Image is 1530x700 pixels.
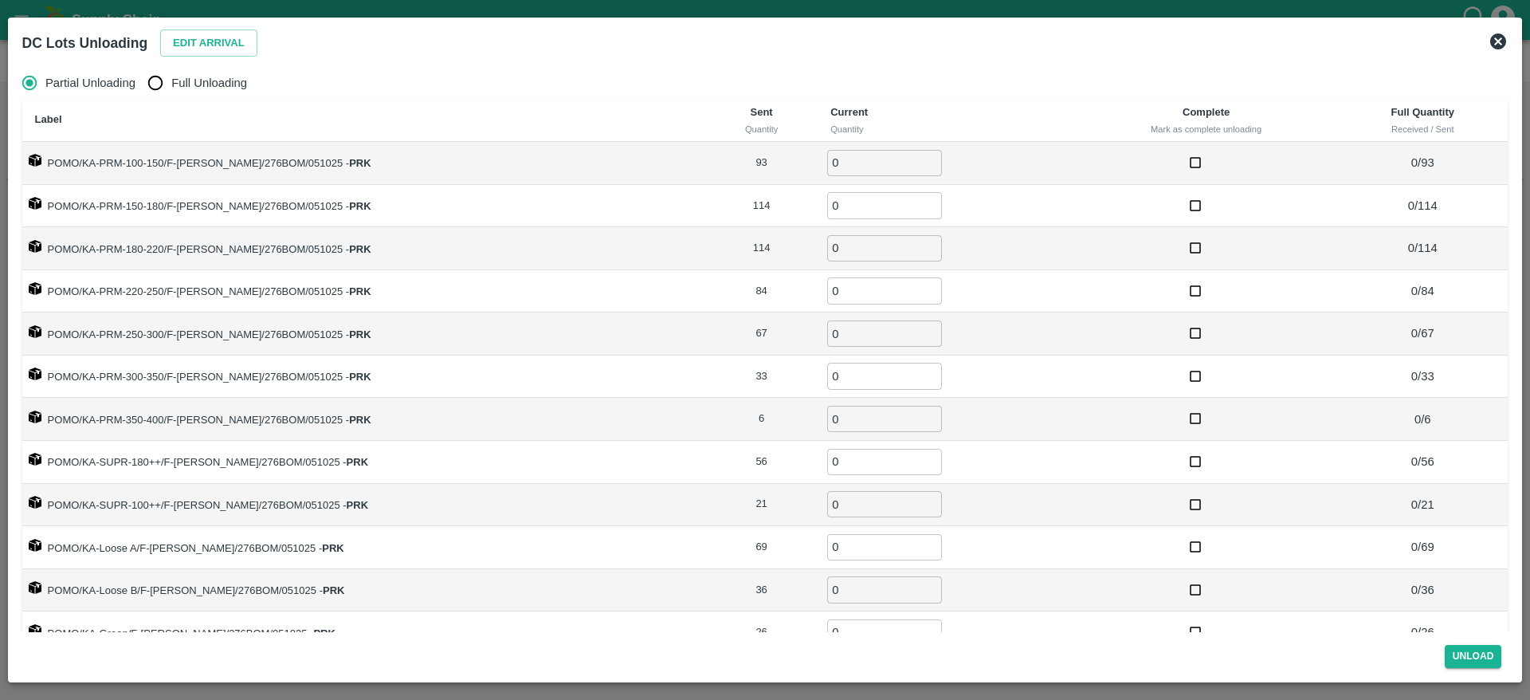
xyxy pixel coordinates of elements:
[705,356,818,399] td: 33
[827,619,942,646] input: 0
[322,542,343,554] strong: PRK
[718,122,805,136] div: Quantity
[830,106,868,118] b: Current
[347,499,368,511] strong: PRK
[349,371,371,383] strong: PRK
[1350,122,1495,136] div: Received / Sent
[45,74,135,92] span: Partial Unloading
[29,539,41,552] img: box
[705,185,818,228] td: 114
[1183,106,1230,118] b: Complete
[22,398,705,441] td: POMO/KA-PRM-350-400/F-[PERSON_NAME]/276BOM/051025 -
[705,569,818,612] td: 36
[1344,538,1501,556] p: 0 / 69
[827,321,942,347] input: 0
[1344,368,1501,385] p: 0 / 33
[1344,324,1501,342] p: 0 / 67
[29,240,41,253] img: box
[347,456,368,468] strong: PRK
[22,526,705,569] td: POMO/KA-Loose A/F-[PERSON_NAME]/276BOM/051025 -
[29,368,41,380] img: box
[1344,239,1501,257] p: 0 / 114
[349,285,371,297] strong: PRK
[160,29,257,57] button: Edit Arrival
[827,235,942,262] input: 0
[29,624,41,637] img: box
[349,157,371,169] strong: PRK
[705,142,818,185] td: 93
[705,313,818,356] td: 67
[29,411,41,423] img: box
[1344,411,1501,428] p: 0 / 6
[1344,496,1501,513] p: 0 / 21
[827,449,942,475] input: 0
[22,612,705,655] td: POMO/KA-Green/F-[PERSON_NAME]/276BOM/051025 -
[705,441,818,484] td: 56
[323,584,344,596] strong: PRK
[29,154,41,167] img: box
[349,328,371,340] strong: PRK
[29,325,41,338] img: box
[705,612,818,655] td: 26
[827,406,942,432] input: 0
[1391,106,1454,118] b: Full Quantity
[705,227,818,270] td: 114
[1344,453,1501,470] p: 0 / 56
[29,453,41,466] img: box
[705,270,818,313] td: 84
[1445,645,1502,668] button: Unload
[827,491,942,517] input: 0
[29,496,41,509] img: box
[827,576,942,603] input: 0
[349,243,371,255] strong: PRK
[29,581,41,594] img: box
[1344,154,1501,171] p: 0 / 93
[22,35,147,51] b: DC Lots Unloading
[22,569,705,612] td: POMO/KA-Loose B/F-[PERSON_NAME]/276BOM/051025 -
[22,441,705,484] td: POMO/KA-SUPR-180++/F-[PERSON_NAME]/276BOM/051025 -
[22,356,705,399] td: POMO/KA-PRM-300-350/F-[PERSON_NAME]/276BOM/051025 -
[29,282,41,295] img: box
[827,534,942,560] input: 0
[705,526,818,569] td: 69
[22,185,705,228] td: POMO/KA-PRM-150-180/F-[PERSON_NAME]/276BOM/051025 -
[1344,197,1501,214] p: 0 / 114
[22,227,705,270] td: POMO/KA-PRM-180-220/F-[PERSON_NAME]/276BOM/051025 -
[705,484,818,527] td: 21
[1088,122,1324,136] div: Mark as complete unloading
[827,363,942,389] input: 0
[35,113,62,125] b: Label
[171,74,247,92] span: Full Unloading
[22,142,705,185] td: POMO/KA-PRM-100-150/F-[PERSON_NAME]/276BOM/051025 -
[1344,623,1501,641] p: 0 / 26
[29,197,41,210] img: box
[751,106,773,118] b: Sent
[830,122,1062,136] div: Quantity
[313,627,335,639] strong: PRK
[827,192,942,218] input: 0
[827,277,942,304] input: 0
[827,150,942,176] input: 0
[22,270,705,313] td: POMO/KA-PRM-220-250/F-[PERSON_NAME]/276BOM/051025 -
[1344,282,1501,300] p: 0 / 84
[349,200,371,212] strong: PRK
[1344,581,1501,599] p: 0 / 36
[22,313,705,356] td: POMO/KA-PRM-250-300/F-[PERSON_NAME]/276BOM/051025 -
[705,398,818,441] td: 6
[22,484,705,527] td: POMO/KA-SUPR-100++/F-[PERSON_NAME]/276BOM/051025 -
[349,414,371,426] strong: PRK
